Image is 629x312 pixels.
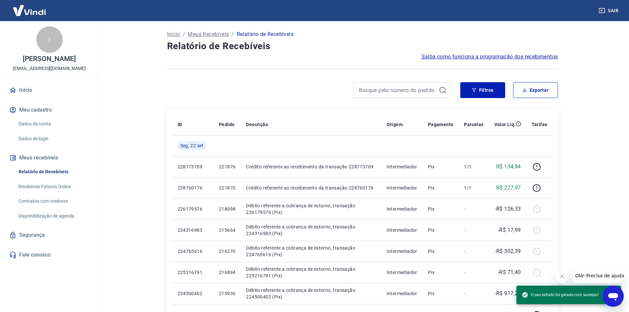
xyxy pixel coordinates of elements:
a: Dados da conta [16,117,91,131]
p: Crédito referente ao recebimento da transação 228760176 [246,185,376,191]
p: 1/1 [464,163,483,170]
p: Pix [428,269,454,276]
p: Pix [428,227,454,233]
p: Pix [428,163,454,170]
p: / [183,30,185,38]
p: Débito referente a cobrança de estorno, transação 224765616 (Pix) [246,245,376,258]
p: 228760176 [178,185,208,191]
h4: Relatório de Recebíveis [167,40,558,53]
p: 215664 [219,227,235,233]
span: Seg, 22 set [180,142,204,149]
p: Débito referente a cobrança de estorno, transação 225216791 (Pix) [246,266,376,279]
p: - [464,290,483,297]
a: Fale conosco [8,248,91,262]
div: l [36,26,63,53]
p: Intermediador [387,163,417,170]
p: 221876 [219,163,235,170]
p: Parcelas [464,121,483,128]
a: Início [167,30,180,38]
p: ID [178,121,182,128]
iframe: Fechar mensagem [555,270,569,283]
p: Débito referente a cobrança de estorno, transação 226179576 (Pix) [246,202,376,216]
p: Intermediador [387,290,417,297]
a: Dados de login [16,132,91,146]
p: [PERSON_NAME] [23,55,76,62]
p: 221870 [219,185,235,191]
iframe: Mensagem da empresa [571,268,624,283]
p: Pix [428,248,454,255]
a: Relatório de Recebíveis [16,165,91,179]
p: Pagamento [428,121,454,128]
p: Pix [428,206,454,212]
p: 226179576 [178,206,208,212]
button: Meus recebíveis [8,151,91,165]
iframe: Botão para abrir a janela de mensagens [603,286,624,307]
p: - [464,206,483,212]
p: Descrição [246,121,268,128]
p: - [464,269,483,276]
button: Filtros [460,82,505,98]
p: Intermediador [387,227,417,233]
p: -R$ 71,40 [498,268,521,276]
p: 225216791 [178,269,208,276]
p: Pedido [219,121,234,128]
a: Contratos com credores [16,194,91,208]
p: 224765616 [178,248,208,255]
button: Meu cadastro [8,103,91,117]
a: Recebíveis Futuros Online [16,180,91,193]
p: Tarifas [532,121,547,128]
a: Disponibilização de agenda [16,209,91,223]
p: Relatório de Recebíveis [237,30,294,38]
span: Olá! Precisa de ajuda? [4,5,55,10]
p: Valor Líq. [494,121,516,128]
p: 228773709 [178,163,208,170]
p: [EMAIL_ADDRESS][DOMAIN_NAME] [13,65,86,72]
p: Débito referente a cobrança de estorno, transação 224500402 (Pix) [246,287,376,300]
a: Saiba como funciona a programação dos recebimentos [422,53,558,61]
button: Sair [597,5,621,17]
a: Segurança [8,228,91,242]
p: Pix [428,185,454,191]
p: -R$ 17,99 [498,226,521,234]
p: 224500402 [178,290,208,297]
p: Intermediador [387,269,417,276]
a: Meus Recebíveis [188,30,229,38]
p: 216270 [219,248,235,255]
p: - [464,248,483,255]
a: Início [8,83,91,97]
p: R$ 134,94 [496,163,521,171]
p: Intermediador [387,185,417,191]
p: -R$ 917,24 [495,290,521,297]
p: 215936 [219,290,235,297]
p: -R$ 126,33 [495,205,521,213]
button: Exportar [513,82,558,98]
p: / [231,30,234,38]
p: Intermediador [387,206,417,212]
p: 224316983 [178,227,208,233]
p: Intermediador [387,248,417,255]
p: - [464,227,483,233]
input: Busque pelo número do pedido [359,85,436,95]
p: R$ 227,97 [496,184,521,192]
p: 216894 [219,269,235,276]
span: O seu extrato foi gerado com sucesso! [522,292,599,298]
p: 1/1 [464,185,483,191]
p: Origem [387,121,403,128]
p: Débito referente a cobrança de estorno, transação 224316983 (Pix) [246,224,376,237]
p: -R$ 302,39 [495,247,521,255]
p: Crédito referente ao recebimento da transação 228773709 [246,163,376,170]
p: 218098 [219,206,235,212]
img: Vindi [8,0,51,20]
p: Pix [428,290,454,297]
